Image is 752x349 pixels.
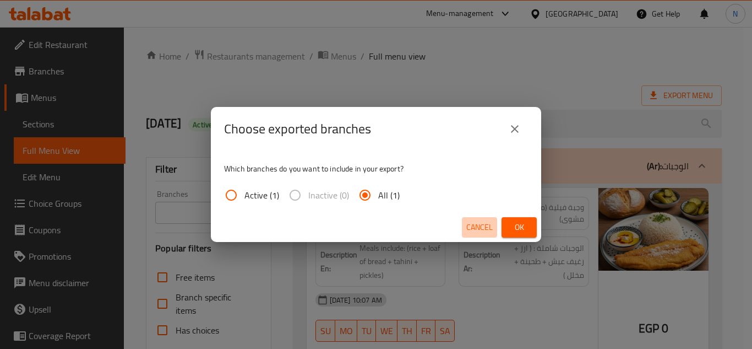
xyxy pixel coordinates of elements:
button: Ok [502,217,537,238]
span: All (1) [378,189,400,202]
span: Inactive (0) [308,189,349,202]
button: Cancel [462,217,497,238]
span: Active (1) [244,189,279,202]
h2: Choose exported branches [224,120,371,138]
span: Ok [510,221,528,234]
p: Which branches do you want to include in your export? [224,163,528,174]
button: close [502,116,528,142]
span: Cancel [466,221,493,234]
